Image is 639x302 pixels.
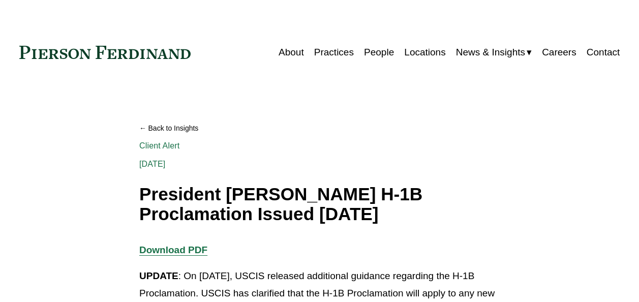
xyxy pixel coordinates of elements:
a: Practices [314,43,354,62]
a: About [279,43,304,62]
h1: President [PERSON_NAME] H-1B Proclamation Issued [DATE] [139,185,500,224]
a: folder dropdown [456,43,532,62]
strong: UPDATE [139,270,178,281]
a: Client Alert [139,141,179,150]
a: Contact [587,43,620,62]
a: Careers [542,43,576,62]
a: People [364,43,394,62]
span: [DATE] [139,160,165,168]
span: News & Insights [456,44,525,61]
a: Locations [404,43,445,62]
a: Download PDF [139,245,207,255]
a: Back to Insights [139,119,500,137]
